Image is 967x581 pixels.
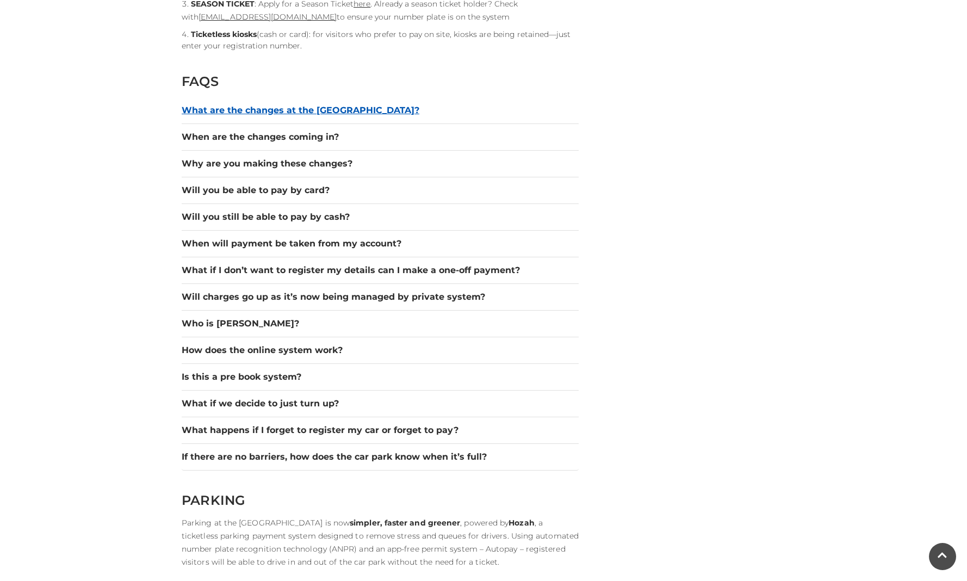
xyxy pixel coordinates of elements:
strong: Hozah [509,518,534,528]
button: What if we decide to just turn up? [182,397,579,410]
button: Is this a pre book system? [182,370,579,384]
button: Will you still be able to pay by cash? [182,211,579,224]
button: What if I don’t want to register my details can I make a one-off payment? [182,264,579,277]
strong: Ticketless kiosks [191,29,257,39]
button: When will payment be taken from my account? [182,237,579,250]
button: Why are you making these changes? [182,157,579,170]
button: Who is [PERSON_NAME]? [182,317,579,330]
button: How does the online system work? [182,344,579,357]
li: (cash or card): for visitors who prefer to pay on site, kiosks are being retained—just enter your... [182,29,579,52]
a: [EMAIL_ADDRESS][DOMAIN_NAME] [199,12,337,22]
h2: PARKING [182,492,579,508]
button: Will you be able to pay by card? [182,184,579,197]
button: What happens if I forget to register my car or forget to pay? [182,424,579,437]
button: If there are no barriers, how does the car park know when it’s full? [182,450,579,463]
button: What are the changes at the [GEOGRAPHIC_DATA]? [182,104,579,117]
button: Will charges go up as it’s now being managed by private system? [182,290,579,304]
p: Parking at the [GEOGRAPHIC_DATA] is now , powered by , a ticketless parking payment system design... [182,516,579,568]
button: When are the changes coming in? [182,131,579,144]
strong: simpler, faster and greener [350,518,460,528]
h2: FAQS [182,73,579,89]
